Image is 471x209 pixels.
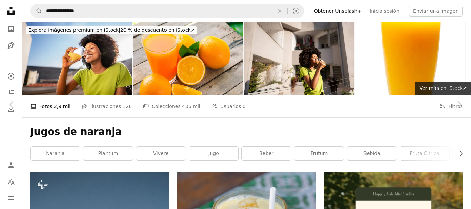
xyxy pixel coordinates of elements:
[143,95,200,117] a: Colecciones 406 mil
[31,4,42,18] button: Buscar en Unsplash
[136,147,186,160] a: vívere
[4,158,18,172] a: Iniciar sesión / Registrarse
[22,22,132,95] img: Young woman drinking orange juice at house balcony
[182,103,200,110] span: 406 mil
[439,95,463,117] button: Filtros
[415,82,471,95] a: Ver más en iStock↗
[4,22,18,36] a: Fotos
[400,147,449,160] a: Fruta cítrica
[189,147,238,160] a: jugo
[81,95,132,117] a: Ilustraciones 126
[26,26,197,34] div: 20 % de descuento en iStock ↗
[288,4,304,18] button: Búsqueda visual
[211,95,246,117] a: Usuarios 0
[4,69,18,83] a: Explorar
[419,85,467,91] span: Ver más en iStock ↗
[4,191,18,205] button: Menú
[355,22,465,95] img: Vaso de jugo de naranja
[122,103,132,110] span: 126
[365,6,403,17] a: Inicia sesión
[4,175,18,188] button: Idioma
[294,147,344,160] a: frutum
[30,126,463,138] h1: Jugos de naranja
[22,22,201,39] a: Explora imágenes premium en iStock|20 % de descuento en iStock↗
[347,147,397,160] a: bebida
[133,22,243,95] img: Close-Up Of Orange Juice On Table
[447,72,471,138] a: Siguiente
[4,39,18,52] a: Ilustraciones
[310,6,365,17] a: Obtener Unsplash+
[243,103,246,110] span: 0
[31,147,80,160] a: naranja
[272,4,287,18] button: Borrar
[455,147,463,160] button: desplazar lista a la derecha
[242,147,291,160] a: beber
[244,22,354,95] img: Young woman drinking orange juice at house balcony
[83,147,133,160] a: plantum
[30,4,304,18] form: Encuentra imágenes en todo el sitio
[409,6,463,17] button: Enviar una imagen
[28,27,120,33] span: Explora imágenes premium en iStock |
